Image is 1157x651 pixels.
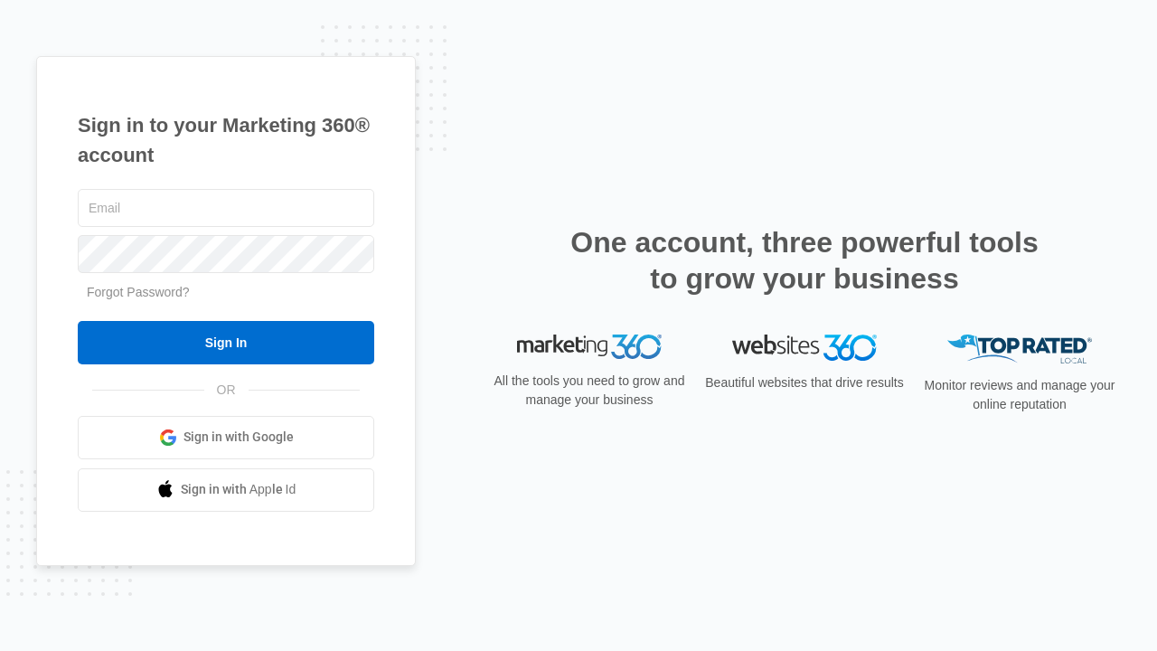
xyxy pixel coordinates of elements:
[78,110,374,170] h1: Sign in to your Marketing 360® account
[703,373,906,392] p: Beautiful websites that drive results
[78,468,374,512] a: Sign in with Apple Id
[918,376,1121,414] p: Monitor reviews and manage your online reputation
[732,335,877,361] img: Websites 360
[78,321,374,364] input: Sign In
[204,381,249,400] span: OR
[183,428,294,447] span: Sign in with Google
[517,335,662,360] img: Marketing 360
[87,285,190,299] a: Forgot Password?
[565,224,1044,297] h2: One account, three powerful tools to grow your business
[78,189,374,227] input: Email
[488,372,691,410] p: All the tools you need to grow and manage your business
[181,480,296,499] span: Sign in with Apple Id
[947,335,1092,364] img: Top Rated Local
[78,416,374,459] a: Sign in with Google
